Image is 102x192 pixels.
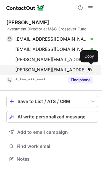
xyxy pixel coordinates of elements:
[15,36,88,42] span: [EMAIL_ADDRESS][DOMAIN_NAME]
[6,155,98,164] button: Notes
[6,96,98,107] button: save-profile-one-click
[6,126,98,138] button: Add to email campaign
[17,130,68,135] span: Add to email campaign
[6,26,98,32] div: Investment Director at M&G Crossover Fund
[6,142,98,151] button: Find work email
[18,99,87,104] div: Save to List / ATS / CRM
[68,77,93,83] button: Reveal Button
[15,46,88,52] span: [EMAIL_ADDRESS][DOMAIN_NAME]
[17,156,96,162] span: Notes
[6,19,49,26] div: [PERSON_NAME]
[6,4,45,12] img: ContactOut v5.3.10
[15,67,88,73] span: [PERSON_NAME][EMAIL_ADDRESS][PERSON_NAME][DOMAIN_NAME]
[15,57,88,62] span: [PERSON_NAME][EMAIL_ADDRESS][DOMAIN_NAME]
[17,143,96,149] span: Find work email
[6,111,98,123] button: AI write personalized message
[18,114,85,119] span: AI write personalized message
